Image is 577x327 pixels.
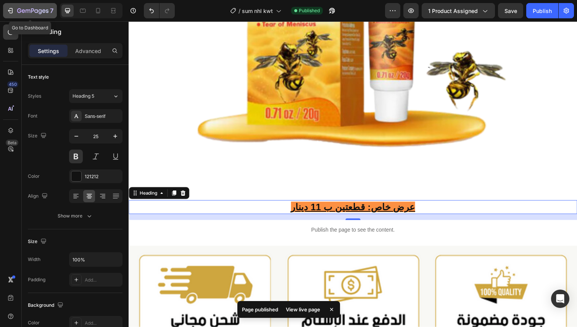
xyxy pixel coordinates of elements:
div: 450 [7,81,18,87]
div: Open Intercom Messenger [551,290,569,308]
p: Heading [37,27,119,36]
p: Settings [38,47,59,55]
button: 7 [3,3,57,18]
div: Size [28,237,48,247]
div: View live page [281,304,325,315]
div: Heading [10,172,31,179]
span: sum nhl kwt [242,7,273,15]
span: Published [299,7,320,14]
button: Publish [526,3,558,18]
iframe: Design area [129,21,577,327]
div: Sans-serif [85,113,121,120]
div: Publish [533,7,552,15]
button: Show more [28,209,122,223]
div: Show more [58,212,93,220]
div: Undo/Redo [144,3,175,18]
p: Advanced [75,47,101,55]
button: Heading 5 [69,89,122,103]
p: 7 [50,6,53,15]
button: Save [498,3,523,18]
input: Auto [69,253,122,266]
div: Color [28,173,40,180]
div: Font [28,113,37,119]
div: 121212 [85,173,121,180]
p: ⁠⁠⁠⁠⁠⁠⁠ [1,184,457,196]
div: Padding [28,276,45,283]
div: Background [28,300,65,311]
div: Beta [6,140,18,146]
div: Styles [28,93,41,100]
div: Add... [85,320,121,327]
span: Save [504,8,517,14]
div: Text style [28,74,49,81]
div: Size [28,131,48,141]
div: Align [28,191,49,201]
button: 1 product assigned [422,3,495,18]
span: Heading 5 [73,93,94,100]
p: Page published [242,306,278,313]
u: عرض خاص: قطعتين ب 11 دينار [166,184,293,195]
div: Width [28,256,40,263]
div: Add... [85,277,121,284]
span: / [239,7,240,15]
div: Color [28,319,40,326]
span: 1 product assigned [428,7,478,15]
